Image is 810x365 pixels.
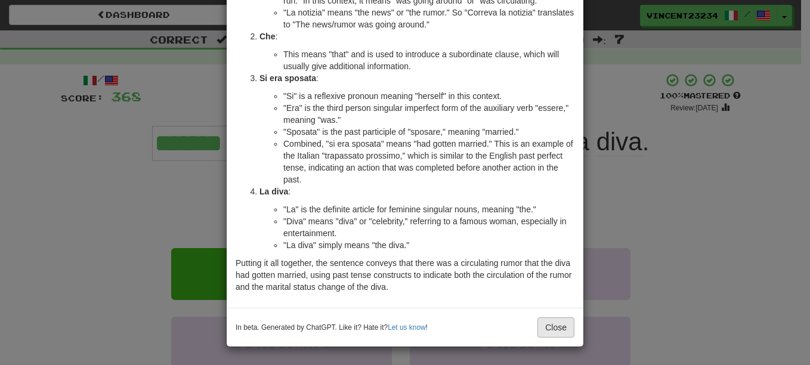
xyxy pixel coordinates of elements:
button: Close [537,317,574,338]
li: "Era" is the third person singular imperfect form of the auxiliary verb "essere," meaning "was." [283,102,574,126]
li: Combined, "si era sposata" means "had gotten married." This is an example of the Italian "trapass... [283,138,574,185]
strong: La diva [259,187,288,196]
p: : [259,72,574,84]
li: This means "that" and is used to introduce a subordinate clause, which will usually give addition... [283,48,574,72]
strong: Si era sposata [259,73,316,83]
a: Let us know [388,323,425,332]
p: : [259,30,574,42]
p: : [259,185,574,197]
li: "La" is the definite article for feminine singular nouns, meaning "the." [283,203,574,215]
li: "La diva" simply means "the diva." [283,239,574,251]
li: "Si" is a reflexive pronoun meaning "herself" in this context. [283,90,574,102]
small: In beta. Generated by ChatGPT. Like it? Hate it? ! [236,323,428,333]
li: "Diva" means "diva" or "celebrity," referring to a famous woman, especially in entertainment. [283,215,574,239]
strong: Che [259,32,275,41]
li: "La notizia" means "the news" or "the rumor." So "Correva la notizia" translates to "The news/rum... [283,7,574,30]
p: Putting it all together, the sentence conveys that there was a circulating rumor that the diva ha... [236,257,574,293]
li: "Sposata" is the past participle of "sposare," meaning "married." [283,126,574,138]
